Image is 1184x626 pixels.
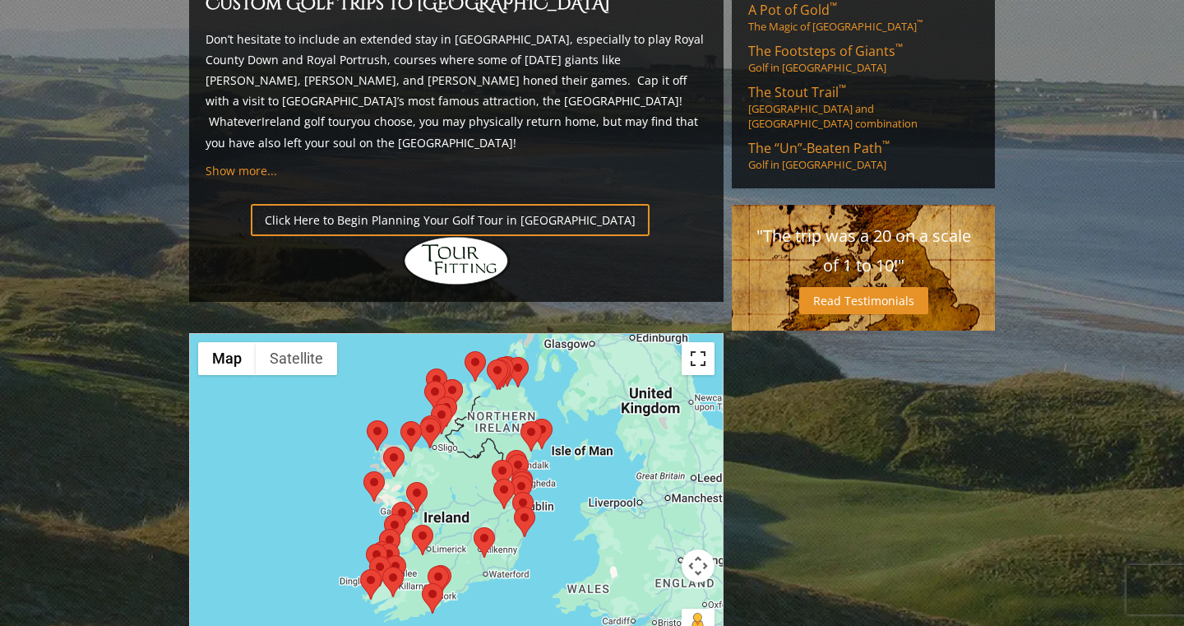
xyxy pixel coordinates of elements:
[198,342,256,375] button: Show street map
[748,139,978,172] a: The “Un”-Beaten Path™Golf in [GEOGRAPHIC_DATA]
[682,342,715,375] button: Toggle fullscreen view
[748,83,846,101] span: The Stout Trail
[839,81,846,95] sup: ™
[917,18,923,29] sup: ™
[748,221,978,281] p: "The trip was a 20 on a scale of 1 to 10!"
[882,137,890,151] sup: ™
[403,236,510,285] img: Hidden Links
[251,204,650,236] a: Click Here to Begin Planning Your Golf Tour in [GEOGRAPHIC_DATA]
[799,287,928,314] a: Read Testimonials
[748,42,903,60] span: The Footsteps of Giants
[748,139,890,157] span: The “Un”-Beaten Path
[895,40,903,54] sup: ™
[206,163,277,179] a: Show more...
[748,1,978,34] a: A Pot of Gold™The Magic of [GEOGRAPHIC_DATA]™
[748,42,978,75] a: The Footsteps of Giants™Golf in [GEOGRAPHIC_DATA]
[261,114,351,129] a: Ireland golf tour
[256,342,337,375] button: Show satellite imagery
[748,1,837,19] span: A Pot of Gold
[682,549,715,582] button: Map camera controls
[748,83,978,131] a: The Stout Trail™[GEOGRAPHIC_DATA] and [GEOGRAPHIC_DATA] combination
[206,29,707,153] p: Don’t hesitate to include an extended stay in [GEOGRAPHIC_DATA], especially to play Royal County ...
